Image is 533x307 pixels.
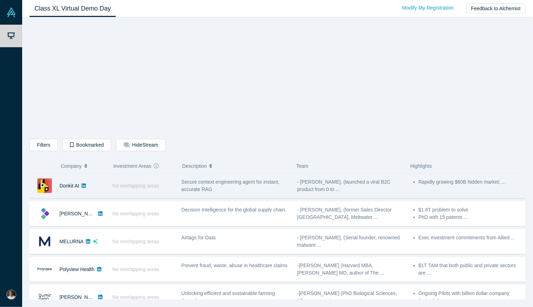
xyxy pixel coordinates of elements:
img: Donkit AI's Logo [37,178,52,193]
a: Class XL Virtual Demo Day [30,0,116,17]
button: Feedback to Alchemist [466,4,526,13]
img: Kimaru AI's Logo [37,206,52,221]
li: Rapidly growing $60B hidden market; ... [419,178,522,186]
a: MELURNA [59,239,83,244]
a: Donkit AI [59,183,79,189]
span: -[PERSON_NAME] (Harvard MBA, [PERSON_NAME] MD; author of The ... [297,263,384,276]
span: No overlapping areas [113,294,159,300]
img: Qumir Nano's Logo [37,290,52,305]
span: No overlapping areas [113,266,159,272]
img: Polyview Health's Logo [37,262,52,277]
a: Modify My Registration [395,2,461,14]
li: $1.6T problem to solve [419,206,522,214]
button: Company [61,159,106,173]
span: Prevent fraud, waste, abuse in healthcare claims [182,263,288,268]
span: Team [296,163,308,169]
span: Unlocking efficient and sustainable farming through ... [182,290,275,303]
li: PhD with 15 patents ... [419,214,522,221]
span: No overlapping areas [113,211,159,216]
span: - [PERSON_NAME], (former Sales Director [GEOGRAPHIC_DATA], Meltwater ... [297,207,392,220]
span: Secure context engineering agent for instant, accurate RAG [182,179,280,192]
svg: dsa ai sparkles [93,239,98,244]
span: Highlights [410,163,432,169]
span: - [PERSON_NAME], (launched a viral B2C product from 0 to ... [297,179,391,192]
li: Exec investment commitments from Allied ... [419,234,522,241]
span: Decision Intelligence for the global supply chain. [182,207,287,213]
img: MELURNA's Logo [37,234,52,249]
span: No overlapping areas [113,239,159,244]
button: HideStream [116,139,165,151]
span: Investment Areas [113,159,151,173]
a: [PERSON_NAME] [59,294,100,300]
button: Description [182,159,289,173]
iframe: Alchemist Class XL Demo Day: Vault [179,23,376,134]
span: - [PERSON_NAME], (Serial founder, renowned malware ... [297,235,400,248]
span: Company [61,159,82,173]
a: Polyview Health [59,266,95,272]
li: Ongoing Pilots with billion dollar company (potential ... [419,290,522,305]
button: Filters [30,139,58,151]
button: Bookmarked [63,139,111,151]
span: No overlapping areas [113,183,159,189]
span: Airtags for Data [182,235,216,240]
img: Alchemist Vault Logo [6,7,16,17]
img: Donavan Kealoha's Account [6,290,16,300]
li: $1T TAM that both public and private sectors are ... [419,262,522,277]
span: Description [182,159,207,173]
span: -[PERSON_NAME] (PhD Biological Sciences, 15+ yrs managing ... [297,290,397,303]
a: [PERSON_NAME] [59,211,100,216]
